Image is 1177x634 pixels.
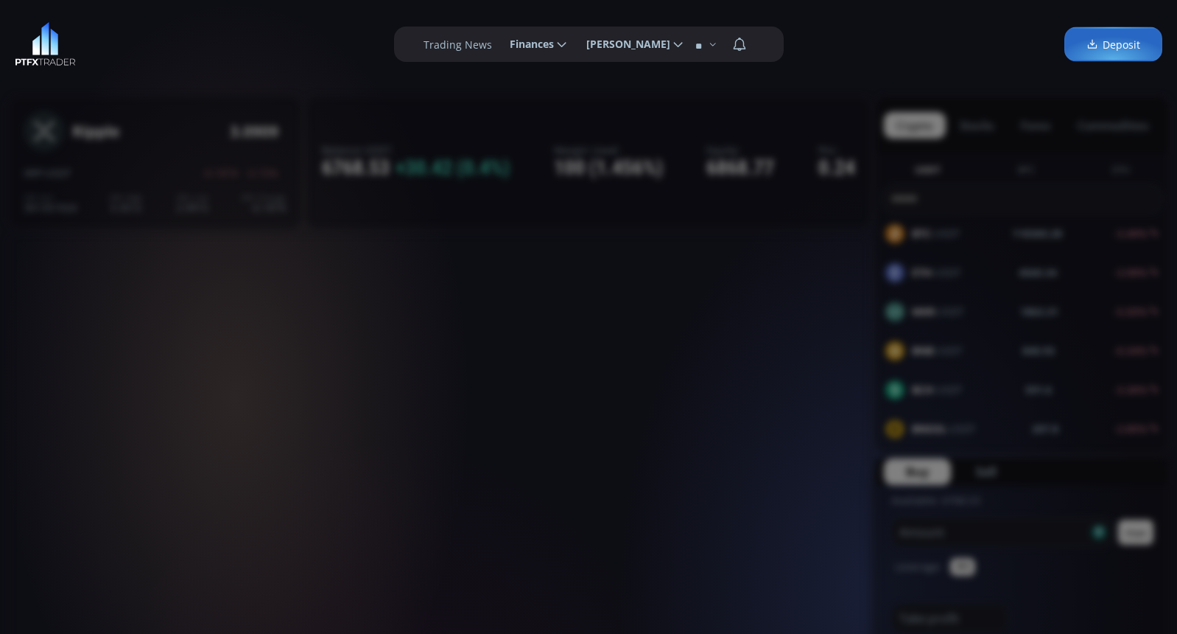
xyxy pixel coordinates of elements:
span: [PERSON_NAME] [576,29,670,59]
span: Deposit [1086,37,1140,52]
a: Deposit [1064,27,1162,62]
label: Trading News [424,37,492,52]
img: LOGO [15,22,76,66]
span: Finances [499,29,554,59]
